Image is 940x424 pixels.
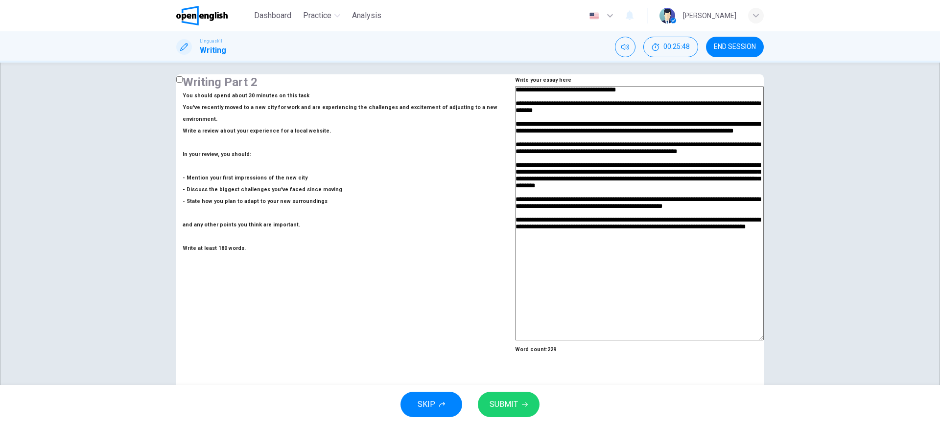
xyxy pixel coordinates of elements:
button: Practice [299,7,344,24]
h1: Writing [200,45,226,56]
div: Mute [615,37,635,57]
button: SUBMIT [478,392,540,417]
span: Linguaskill [200,38,224,45]
img: OpenEnglish logo [176,6,228,25]
span: Dashboard [254,10,291,22]
button: SKIP [400,392,462,417]
img: Profile picture [659,8,675,23]
h6: You've recently moved to a new city for work and are experiencing the challenges and excitement o... [183,102,515,125]
span: SUBMIT [490,398,518,411]
span: END SESSION [714,43,756,51]
span: Analysis [352,10,381,22]
img: en [588,12,600,20]
h6: Write your essay here [515,74,764,86]
a: OpenEnglish logo [176,6,250,25]
span: SKIP [418,398,435,411]
span: 00:25:48 [663,43,690,51]
h6: You should spend about 30 minutes on this task [183,90,515,102]
div: [PERSON_NAME] [683,10,736,22]
button: Analysis [348,7,385,24]
button: END SESSION [706,37,764,57]
span: Practice [303,10,331,22]
button: Dashboard [250,7,295,24]
h4: Writing Part 2 [183,74,515,90]
h6: Word count : [515,344,764,356]
strong: 229 [547,346,556,353]
h6: Write a review about your experience for a local website. In your review, you should: - Mention y... [183,125,515,254]
div: Hide [643,37,698,57]
button: 00:25:48 [643,37,698,57]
